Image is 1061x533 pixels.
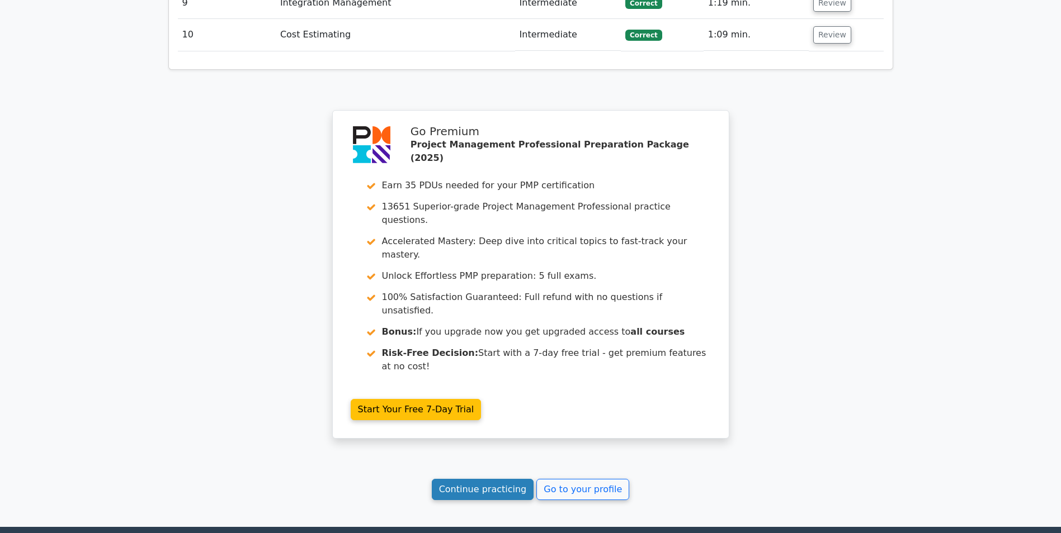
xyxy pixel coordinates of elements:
a: Continue practicing [432,479,534,500]
a: Go to your profile [536,479,629,500]
span: Correct [625,30,662,41]
td: 1:09 min. [704,19,809,51]
a: Start Your Free 7-Day Trial [351,399,482,420]
td: 10 [178,19,276,51]
button: Review [813,26,851,44]
td: Intermediate [515,19,621,51]
td: Cost Estimating [276,19,515,51]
